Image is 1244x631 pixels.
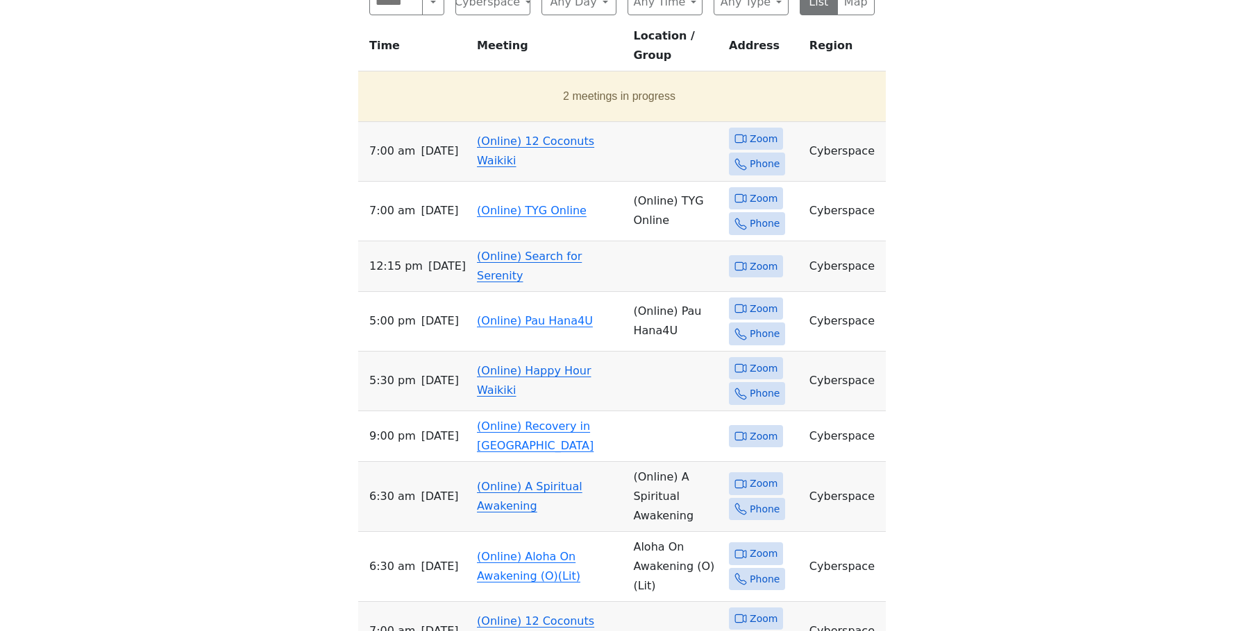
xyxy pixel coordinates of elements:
th: Address [723,26,804,71]
td: Cyberspace [804,462,886,532]
span: Phone [750,215,780,232]
td: Cyberspace [804,182,886,241]
span: Zoom [750,475,777,492]
span: Phone [750,571,780,588]
td: Cyberspace [804,411,886,462]
span: Zoom [750,258,777,275]
span: 5:00 PM [369,311,416,331]
span: [DATE] [421,371,459,390]
span: [DATE] [421,141,458,161]
a: (Online) Search for Serenity [477,250,582,282]
span: 6:30 AM [369,557,415,576]
a: (Online) Recovery in [GEOGRAPHIC_DATA] [477,420,594,452]
span: [DATE] [421,201,458,221]
td: (Online) TYG Online [628,182,723,241]
span: [DATE] [428,257,466,276]
span: [DATE] [421,487,458,506]
a: (Online) 12 Coconuts Waikiki [477,135,594,167]
span: Zoom [750,190,777,207]
td: (Online) Pau Hana4U [628,292,723,352]
th: Region [804,26,886,71]
th: Location / Group [628,26,723,71]
span: Phone [750,501,780,518]
span: Zoom [750,428,777,445]
a: (Online) Pau Hana4U [477,314,593,327]
button: 2 meetings in progress [364,77,875,116]
td: Cyberspace [804,352,886,411]
span: 9:00 PM [369,426,416,446]
span: Phone [750,155,780,173]
span: [DATE] [421,426,459,446]
span: 5:30 PM [369,371,416,390]
td: Cyberspace [804,122,886,182]
span: Zoom [750,130,777,148]
td: Cyberspace [804,532,886,602]
span: [DATE] [421,557,458,576]
td: Cyberspace [804,241,886,292]
td: Cyberspace [804,292,886,352]
th: Meeting [471,26,628,71]
span: [DATE] [421,311,459,331]
span: 12:15 PM [369,257,423,276]
td: Aloha On Awakening (O) (Lit) [628,532,723,602]
span: 7:00 AM [369,201,415,221]
a: (Online) TYG Online [477,204,587,217]
a: (Online) Aloha On Awakening (O)(Lit) [477,550,580,582]
span: Zoom [750,360,777,377]
span: 7:00 AM [369,141,415,161]
th: Time [358,26,471,71]
span: Phone [750,325,780,343]
span: 6:30 AM [369,487,415,506]
a: (Online) Happy Hour Waikiki [477,364,591,397]
td: (Online) A Spiritual Awakening [628,462,723,532]
span: Zoom [750,300,777,318]
span: Zoom [750,545,777,562]
a: (Online) A Spiritual Awakening [477,480,582,512]
span: Zoom [750,610,777,628]
span: Phone [750,385,780,402]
